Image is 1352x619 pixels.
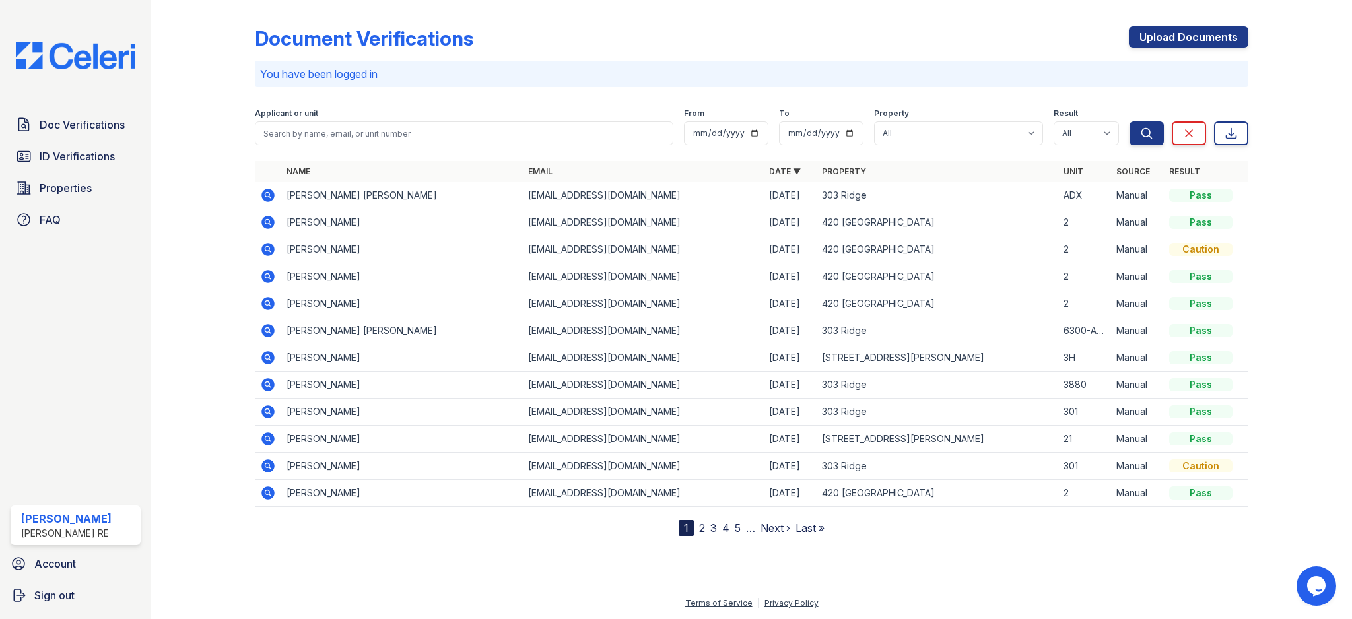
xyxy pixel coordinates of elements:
[764,209,817,236] td: [DATE]
[817,317,1058,344] td: 303 Ridge
[281,453,522,480] td: [PERSON_NAME]
[1111,182,1164,209] td: Manual
[795,521,825,535] a: Last »
[769,166,801,176] a: Date ▼
[281,236,522,263] td: [PERSON_NAME]
[34,556,76,571] span: Account
[1169,432,1233,445] div: Pass
[1169,378,1233,391] div: Pass
[21,511,112,527] div: [PERSON_NAME]
[1054,108,1078,119] label: Result
[1111,344,1164,372] td: Manual
[523,480,764,507] td: [EMAIL_ADDRESS][DOMAIN_NAME]
[1058,236,1111,263] td: 2
[1058,263,1111,290] td: 2
[1111,453,1164,480] td: Manual
[1169,166,1200,176] a: Result
[281,372,522,399] td: [PERSON_NAME]
[40,180,92,196] span: Properties
[1129,26,1248,48] a: Upload Documents
[11,207,141,233] a: FAQ
[760,521,790,535] a: Next ›
[523,372,764,399] td: [EMAIL_ADDRESS][DOMAIN_NAME]
[281,399,522,426] td: [PERSON_NAME]
[817,209,1058,236] td: 420 [GEOGRAPHIC_DATA]
[684,108,704,119] label: From
[1111,290,1164,317] td: Manual
[255,108,318,119] label: Applicant or unit
[523,263,764,290] td: [EMAIL_ADDRESS][DOMAIN_NAME]
[287,166,310,176] a: Name
[757,598,760,608] div: |
[281,426,522,453] td: [PERSON_NAME]
[1111,263,1164,290] td: Manual
[11,112,141,138] a: Doc Verifications
[5,42,146,69] img: CE_Logo_Blue-a8612792a0a2168367f1c8372b55b34899dd931a85d93a1a3d3e32e68fde9ad4.png
[281,480,522,507] td: [PERSON_NAME]
[822,166,866,176] a: Property
[260,66,1242,82] p: You have been logged in
[40,117,125,133] span: Doc Verifications
[281,290,522,317] td: [PERSON_NAME]
[40,148,115,164] span: ID Verifications
[523,317,764,344] td: [EMAIL_ADDRESS][DOMAIN_NAME]
[281,182,522,209] td: [PERSON_NAME] [PERSON_NAME]
[255,121,673,145] input: Search by name, email, or unit number
[1058,426,1111,453] td: 21
[281,344,522,372] td: [PERSON_NAME]
[1058,317,1111,344] td: 6300-ADX
[523,182,764,209] td: [EMAIL_ADDRESS][DOMAIN_NAME]
[764,182,817,209] td: [DATE]
[281,209,522,236] td: [PERSON_NAME]
[764,344,817,372] td: [DATE]
[1169,270,1233,283] div: Pass
[874,108,909,119] label: Property
[40,212,61,228] span: FAQ
[722,521,729,535] a: 4
[817,399,1058,426] td: 303 Ridge
[255,26,473,50] div: Document Verifications
[679,520,694,536] div: 1
[528,166,553,176] a: Email
[817,426,1058,453] td: [STREET_ADDRESS][PERSON_NAME]
[779,108,790,119] label: To
[523,344,764,372] td: [EMAIL_ADDRESS][DOMAIN_NAME]
[764,236,817,263] td: [DATE]
[764,453,817,480] td: [DATE]
[764,426,817,453] td: [DATE]
[817,344,1058,372] td: [STREET_ADDRESS][PERSON_NAME]
[1058,290,1111,317] td: 2
[1058,209,1111,236] td: 2
[5,582,146,608] button: Sign out
[1111,480,1164,507] td: Manual
[523,426,764,453] td: [EMAIL_ADDRESS][DOMAIN_NAME]
[764,263,817,290] td: [DATE]
[1058,399,1111,426] td: 301
[764,317,817,344] td: [DATE]
[1169,189,1233,202] div: Pass
[281,317,522,344] td: [PERSON_NAME] [PERSON_NAME]
[523,290,764,317] td: [EMAIL_ADDRESS][DOMAIN_NAME]
[817,290,1058,317] td: 420 [GEOGRAPHIC_DATA]
[735,521,741,535] a: 5
[1111,399,1164,426] td: Manual
[1111,236,1164,263] td: Manual
[817,236,1058,263] td: 420 [GEOGRAPHIC_DATA]
[764,480,817,507] td: [DATE]
[1116,166,1150,176] a: Source
[764,290,817,317] td: [DATE]
[817,372,1058,399] td: 303 Ridge
[523,453,764,480] td: [EMAIL_ADDRESS][DOMAIN_NAME]
[746,520,755,536] span: …
[21,527,112,540] div: [PERSON_NAME] RE
[523,209,764,236] td: [EMAIL_ADDRESS][DOMAIN_NAME]
[710,521,717,535] a: 3
[764,598,819,608] a: Privacy Policy
[1169,351,1233,364] div: Pass
[1169,243,1233,256] div: Caution
[1169,324,1233,337] div: Pass
[281,263,522,290] td: [PERSON_NAME]
[764,399,817,426] td: [DATE]
[1064,166,1083,176] a: Unit
[1058,372,1111,399] td: 3880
